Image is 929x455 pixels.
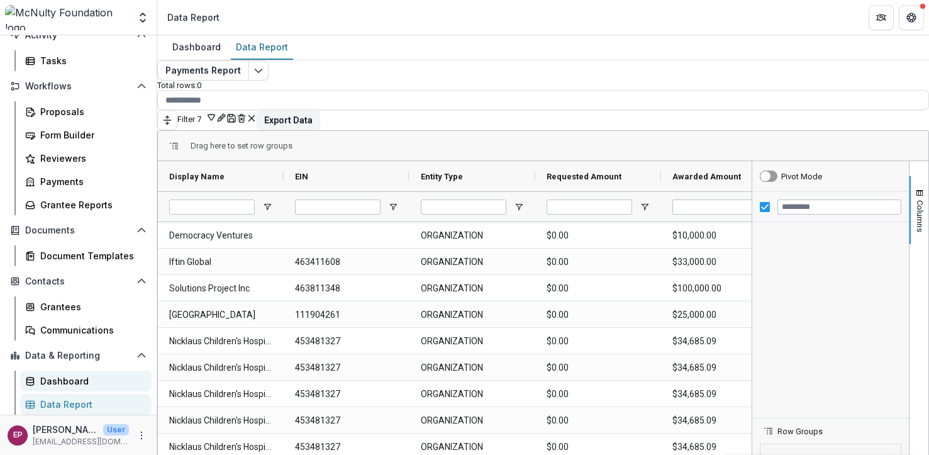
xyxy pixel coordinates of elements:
input: Requested Amount Filter Input [547,199,632,215]
span: $0.00 [547,355,650,381]
span: $0.00 [547,408,650,434]
span: Entity Type [421,172,463,181]
span: $33,000.00 [672,249,776,275]
span: ORGANIZATION [421,408,524,434]
span: EIN [295,172,308,181]
button: Filter 7 [177,112,216,124]
span: 453481327 [295,355,398,381]
button: More [134,428,149,443]
a: Communications [20,320,152,340]
button: Save [226,112,236,124]
div: Form Builder [40,128,142,142]
input: Entity Type Filter Input [421,199,506,215]
button: Open entity switcher [134,5,152,30]
a: Payments [20,171,152,192]
button: Toggle auto height [157,110,177,130]
span: Display Name [169,172,225,181]
span: $34,685.09 [672,329,776,354]
span: 453481327 [295,381,398,407]
div: Dashboard [167,38,226,56]
button: Open Documents [5,220,152,240]
a: Form Builder [20,125,152,145]
p: [EMAIL_ADDRESS][DOMAIN_NAME] [33,436,129,447]
button: Open Filter Menu [640,202,650,212]
span: Columns [915,200,925,232]
button: Payments Report [157,60,249,81]
button: Open Contacts [5,271,152,291]
span: Data & Reporting [25,351,131,361]
a: Dashboard [20,371,152,391]
span: Awarded Amount [672,172,741,181]
a: Grantee Reports [20,194,152,215]
span: Democracy Ventures [169,223,272,249]
span: Nicklaus Children's Hospital [169,355,272,381]
div: Row Groups [191,141,292,150]
button: Open Workflows [5,76,152,96]
a: Dashboard [167,35,226,60]
div: Data Report [167,11,220,24]
div: Document Templates [40,249,142,262]
button: Delete [236,112,247,124]
div: Tasks [40,54,142,67]
span: ORGANIZATION [421,329,524,354]
span: ORGANIZATION [421,355,524,381]
span: $34,685.09 [672,381,776,407]
span: $34,685.09 [672,355,776,381]
span: $0.00 [547,302,650,328]
div: Grantee Reports [40,198,142,211]
div: Dashboard [40,374,142,388]
span: ORGANIZATION [421,249,524,275]
span: 111904261 [295,302,398,328]
button: Open Filter Menu [388,202,398,212]
div: Grantees [40,300,142,313]
span: ORGANIZATION [421,381,524,407]
span: $0.00 [547,276,650,301]
span: $34,685.09 [672,408,776,434]
span: 453481327 [295,329,398,354]
span: 463411608 [295,249,398,275]
span: Drag here to set row groups [191,141,292,150]
a: Document Templates [20,245,152,266]
button: Open Filter Menu [514,202,524,212]
button: Edit selected report [248,60,269,81]
p: User [103,424,129,435]
input: Awarded Amount Filter Input [672,199,758,215]
a: Data Report [20,394,152,415]
div: Communications [40,323,142,337]
span: $10,000.00 [672,223,776,249]
button: Open Data & Reporting [5,345,152,366]
span: $100,000.00 [672,276,776,301]
span: ORGANIZATION [421,223,524,249]
input: Display Name Filter Input [169,199,255,215]
button: Rename [216,112,226,123]
span: [GEOGRAPHIC_DATA] [169,302,272,328]
span: Workflows [25,81,131,92]
img: McNulty Foundation logo [5,5,129,30]
a: Tasks [20,50,152,71]
div: Payments [40,175,142,188]
p: [PERSON_NAME] [33,423,98,436]
span: Nicklaus Children's Hospital [169,408,272,434]
div: Proposals [40,105,142,118]
a: Data Report [231,35,293,60]
div: Pivot Mode [781,172,822,181]
div: Data Report [40,398,142,411]
a: Reviewers [20,148,152,169]
a: Grantees [20,296,152,317]
button: Export Data [257,110,320,130]
button: Open Activity [5,25,152,45]
div: Esther Park [13,431,23,439]
p: Total rows: 0 [157,81,929,90]
span: Solutions Project Inc [169,276,272,301]
span: Documents [25,225,131,236]
span: $0.00 [547,223,650,249]
span: 463811348 [295,276,398,301]
span: ORGANIZATION [421,276,524,301]
button: Partners [869,5,894,30]
span: $0.00 [547,249,650,275]
input: EIN Filter Input [295,199,381,215]
div: Data Report [231,38,293,56]
span: Row Groups [777,427,823,436]
button: default [247,112,257,124]
span: 453481327 [295,408,398,434]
